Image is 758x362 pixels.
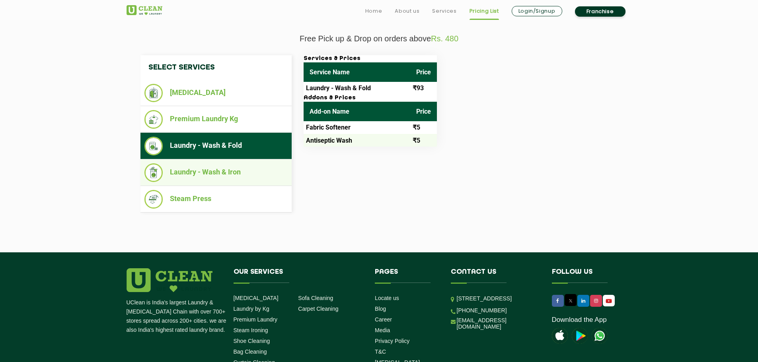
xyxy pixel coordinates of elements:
a: Franchise [575,6,625,17]
td: ₹93 [410,82,437,95]
a: Steam Ironing [234,327,268,333]
td: Laundry - Wash & Fold [304,82,410,95]
p: UClean is India's largest Laundry & [MEDICAL_DATA] Chain with over 700+ stores spread across 200+... [127,298,228,335]
img: UClean Laundry and Dry Cleaning [604,297,614,305]
h4: Select Services [140,55,292,80]
img: Premium Laundry Kg [144,110,163,129]
img: apple-icon.png [552,328,568,344]
img: playstoreicon.png [572,328,588,344]
img: Laundry - Wash & Iron [144,163,163,182]
td: ₹5 [410,134,437,147]
li: [MEDICAL_DATA] [144,84,288,102]
li: Laundry - Wash & Iron [144,163,288,182]
li: Premium Laundry Kg [144,110,288,129]
img: logo.png [127,268,212,292]
th: Add-on Name [304,102,410,121]
td: Antiseptic Wash [304,134,410,147]
a: About us [395,6,419,16]
a: Home [365,6,382,16]
a: [EMAIL_ADDRESS][DOMAIN_NAME] [457,317,540,330]
img: UClean Laundry and Dry Cleaning [592,328,608,344]
h4: Pages [375,268,439,283]
a: Sofa Cleaning [298,295,333,301]
img: Laundry - Wash & Fold [144,137,163,155]
img: Steam Press [144,190,163,209]
a: T&C [375,348,386,355]
a: Laundry by Kg [234,306,269,312]
p: Free Pick up & Drop on orders above [127,34,632,43]
p: [STREET_ADDRESS] [457,294,540,303]
h4: Follow us [552,268,622,283]
a: Shoe Cleaning [234,338,270,344]
a: [PHONE_NUMBER] [457,307,507,314]
a: [MEDICAL_DATA] [234,295,279,301]
a: Services [432,6,456,16]
a: Pricing List [470,6,499,16]
li: Laundry - Wash & Fold [144,137,288,155]
td: Fabric Softener [304,121,410,134]
span: Rs. 480 [431,34,458,43]
th: Service Name [304,62,410,82]
h3: Addons & Prices [304,95,437,102]
a: Download the App [552,316,607,324]
img: Dry Cleaning [144,84,163,102]
a: Career [375,316,392,323]
a: Login/Signup [512,6,562,16]
td: ₹5 [410,121,437,134]
a: Locate us [375,295,399,301]
a: Blog [375,306,386,312]
a: Bag Cleaning [234,348,267,355]
h3: Services & Prices [304,55,437,62]
li: Steam Press [144,190,288,209]
a: Premium Laundry [234,316,278,323]
img: UClean Laundry and Dry Cleaning [127,5,162,15]
h4: Contact us [451,268,540,283]
a: Privacy Policy [375,338,409,344]
th: Price [410,62,437,82]
a: Carpet Cleaning [298,306,338,312]
th: Price [410,102,437,121]
h4: Our Services [234,268,363,283]
a: Media [375,327,390,333]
